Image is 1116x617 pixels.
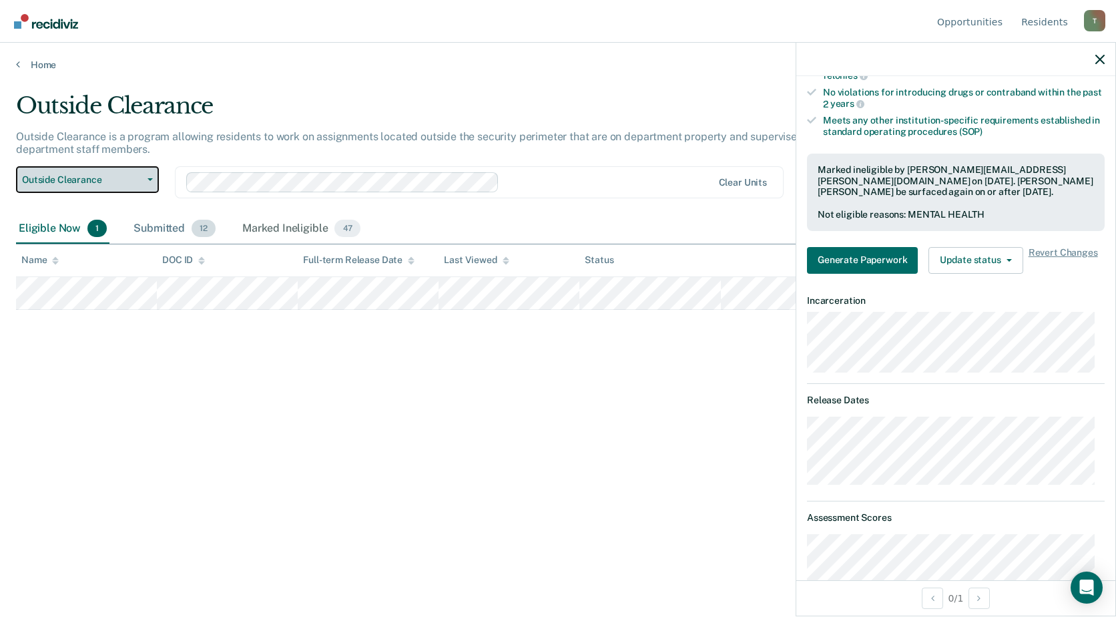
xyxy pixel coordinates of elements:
div: T [1084,10,1105,31]
div: Clear units [719,177,768,188]
div: Open Intercom Messenger [1071,572,1103,604]
div: No violations for introducing drugs or contraband within the past 2 [823,87,1105,110]
span: 1 [87,220,107,237]
div: Status [585,254,613,266]
span: 47 [334,220,360,237]
button: Previous Opportunity [922,588,943,609]
span: Outside Clearance [22,174,142,186]
button: Next Opportunity [968,588,990,609]
button: Generate Paperwork [807,247,918,274]
button: Profile dropdown button [1084,10,1105,31]
dt: Incarceration [807,295,1105,306]
dt: Assessment Scores [807,512,1105,524]
div: Marked ineligible by [PERSON_NAME][EMAIL_ADDRESS][PERSON_NAME][DOMAIN_NAME] on [DATE]. [PERSON_NA... [818,164,1094,198]
div: Marked Ineligible [240,214,363,244]
p: Outside Clearance is a program allowing residents to work on assignments located outside the secu... [16,130,818,156]
div: Submitted [131,214,218,244]
div: Last Viewed [444,254,509,266]
div: 0 / 1 [796,580,1115,616]
span: Revert Changes [1029,247,1098,274]
div: Name [21,254,59,266]
div: Not eligible reasons: MENTAL HEALTH [818,209,1094,220]
span: (SOP) [959,126,983,137]
div: Meets any other institution-specific requirements established in standard operating procedures [823,115,1105,138]
a: Home [16,59,1100,71]
span: 12 [192,220,216,237]
img: Recidiviz [14,14,78,29]
dt: Release Dates [807,395,1105,406]
div: DOC ID [162,254,205,266]
span: years [830,98,864,109]
button: Update status [928,247,1023,274]
div: Outside Clearance [16,92,853,130]
div: Full-term Release Date [303,254,414,266]
div: Eligible Now [16,214,109,244]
